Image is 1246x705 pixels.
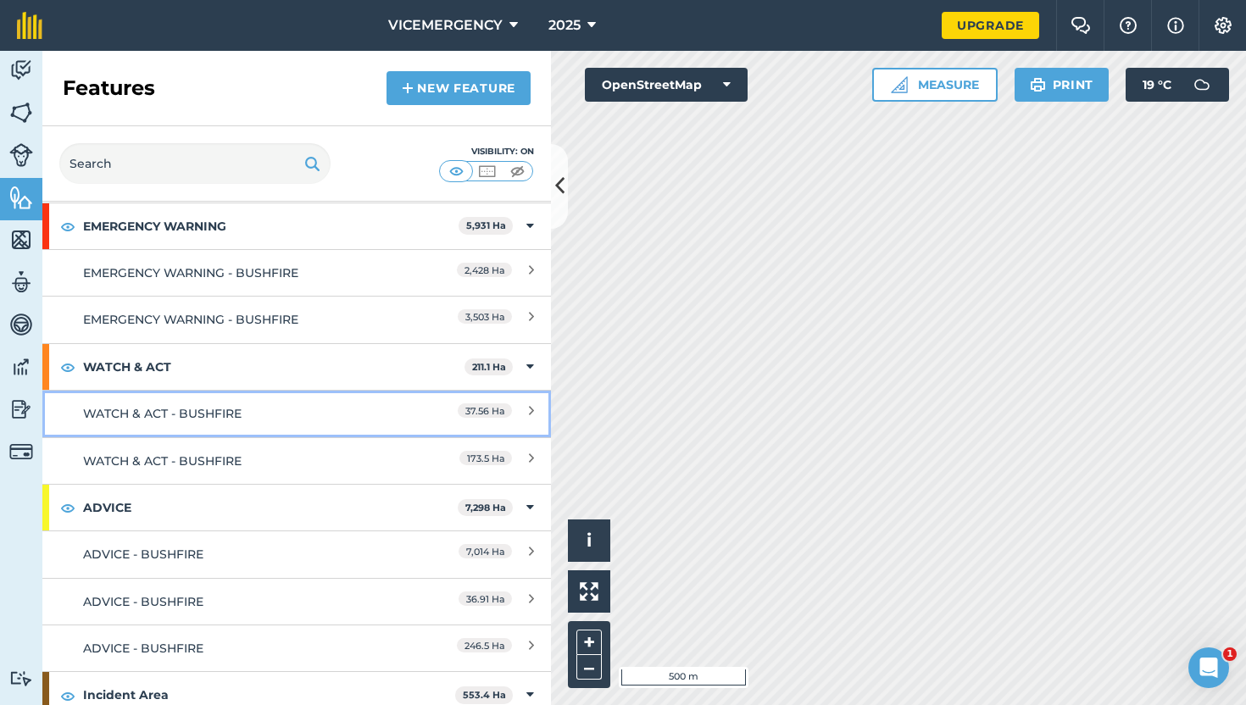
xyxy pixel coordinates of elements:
[1185,68,1219,102] img: svg+xml;base64,PD94bWwgdmVyc2lvbj0iMS4wIiBlbmNvZGluZz0idXRmLTgiPz4KPCEtLSBHZW5lcmF0b3I6IEFkb2JlIE...
[439,145,534,158] div: Visibility: On
[83,639,384,658] div: ADVICE - BUSHFIRE
[459,544,512,558] span: 7,014 Ha
[457,638,512,652] span: 246.5 Ha
[83,344,464,390] strong: WATCH & ACT
[83,545,384,563] div: ADVICE - BUSHFIRE
[42,530,551,577] a: ADVICE - BUSHFIRE7,014 Ha
[576,655,602,680] button: –
[872,68,998,102] button: Measure
[9,58,33,83] img: svg+xml;base64,PD94bWwgdmVyc2lvbj0iMS4wIiBlbmNvZGluZz0idXRmLTgiPz4KPCEtLSBHZW5lcmF0b3I6IEFkb2JlIE...
[587,530,592,551] span: i
[476,163,498,180] img: svg+xml;base64,PHN2ZyB4bWxucz0iaHR0cDovL3d3dy53My5vcmcvMjAwMC9zdmciIHdpZHRoPSI1MCIgaGVpZ2h0PSI0MC...
[1118,17,1138,34] img: A question mark icon
[304,153,320,174] img: svg+xml;base64,PHN2ZyB4bWxucz0iaHR0cDovL3d3dy53My5vcmcvMjAwMC9zdmciIHdpZHRoPSIxOSIgaGVpZ2h0PSIyNC...
[1126,68,1229,102] button: 19 °C
[9,354,33,380] img: svg+xml;base64,PD94bWwgdmVyc2lvbj0iMS4wIiBlbmNvZGluZz0idXRmLTgiPz4KPCEtLSBHZW5lcmF0b3I6IEFkb2JlIE...
[1030,75,1046,95] img: svg+xml;base64,PHN2ZyB4bWxucz0iaHR0cDovL3d3dy53My5vcmcvMjAwMC9zdmciIHdpZHRoPSIxOSIgaGVpZ2h0PSIyNC...
[42,390,551,436] a: WATCH & ACT - BUSHFIRE37.56 Ha
[59,143,331,184] input: Search
[42,578,551,625] a: ADVICE - BUSHFIRE36.91 Ha
[83,264,384,282] div: EMERGENCY WARNING - BUSHFIRE
[463,689,506,701] strong: 553.4 Ha
[1188,647,1229,688] iframe: Intercom live chat
[1143,68,1171,102] span: 19 ° C
[83,310,384,329] div: EMERGENCY WARNING - BUSHFIRE
[9,185,33,210] img: svg+xml;base64,PHN2ZyB4bWxucz0iaHR0cDovL3d3dy53My5vcmcvMjAwMC9zdmciIHdpZHRoPSI1NiIgaGVpZ2h0PSI2MC...
[42,625,551,671] a: ADVICE - BUSHFIRE246.5 Ha
[465,502,506,513] strong: 7,298 Ha
[42,485,551,530] div: ADVICE7,298 Ha
[459,451,512,465] span: 173.5 Ha
[9,440,33,464] img: svg+xml;base64,PD94bWwgdmVyc2lvbj0iMS4wIiBlbmNvZGluZz0idXRmLTgiPz4KPCEtLSBHZW5lcmF0b3I6IEFkb2JlIE...
[60,216,75,236] img: svg+xml;base64,PHN2ZyB4bWxucz0iaHR0cDovL3d3dy53My5vcmcvMjAwMC9zdmciIHdpZHRoPSIxOCIgaGVpZ2h0PSIyNC...
[9,397,33,422] img: svg+xml;base64,PD94bWwgdmVyc2lvbj0iMS4wIiBlbmNvZGluZz0idXRmLTgiPz4KPCEtLSBHZW5lcmF0b3I6IEFkb2JlIE...
[446,163,467,180] img: svg+xml;base64,PHN2ZyB4bWxucz0iaHR0cDovL3d3dy53My5vcmcvMjAwMC9zdmciIHdpZHRoPSI1MCIgaGVpZ2h0PSI0MC...
[387,71,531,105] a: New feature
[1071,17,1091,34] img: Two speech bubbles overlapping with the left bubble in the forefront
[9,312,33,337] img: svg+xml;base64,PD94bWwgdmVyc2lvbj0iMS4wIiBlbmNvZGluZz0idXRmLTgiPz4KPCEtLSBHZW5lcmF0b3I6IEFkb2JlIE...
[585,68,748,102] button: OpenStreetMap
[9,227,33,253] img: svg+xml;base64,PHN2ZyB4bWxucz0iaHR0cDovL3d3dy53My5vcmcvMjAwMC9zdmciIHdpZHRoPSI1NiIgaGVpZ2h0PSI2MC...
[458,309,512,324] span: 3,503 Ha
[60,357,75,377] img: svg+xml;base64,PHN2ZyB4bWxucz0iaHR0cDovL3d3dy53My5vcmcvMjAwMC9zdmciIHdpZHRoPSIxOCIgaGVpZ2h0PSIyNC...
[942,12,1039,39] a: Upgrade
[548,15,581,36] span: 2025
[42,203,551,249] div: EMERGENCY WARNING5,931 Ha
[9,269,33,295] img: svg+xml;base64,PD94bWwgdmVyc2lvbj0iMS4wIiBlbmNvZGluZz0idXRmLTgiPz4KPCEtLSBHZW5lcmF0b3I6IEFkb2JlIE...
[1015,68,1110,102] button: Print
[458,403,512,418] span: 37.56 Ha
[1223,647,1237,661] span: 1
[83,404,384,423] div: WATCH & ACT - BUSHFIRE
[17,12,42,39] img: fieldmargin Logo
[83,452,384,470] div: WATCH & ACT - BUSHFIRE
[83,203,459,249] strong: EMERGENCY WARNING
[9,670,33,686] img: svg+xml;base64,PD94bWwgdmVyc2lvbj0iMS4wIiBlbmNvZGluZz0idXRmLTgiPz4KPCEtLSBHZW5lcmF0b3I6IEFkb2JlIE...
[466,219,506,231] strong: 5,931 Ha
[1167,15,1184,36] img: svg+xml;base64,PHN2ZyB4bWxucz0iaHR0cDovL3d3dy53My5vcmcvMjAwMC9zdmciIHdpZHRoPSIxNyIgaGVpZ2h0PSIxNy...
[42,437,551,484] a: WATCH & ACT - BUSHFIRE173.5 Ha
[42,344,551,390] div: WATCH & ACT211.1 Ha
[60,497,75,518] img: svg+xml;base64,PHN2ZyB4bWxucz0iaHR0cDovL3d3dy53My5vcmcvMjAwMC9zdmciIHdpZHRoPSIxOCIgaGVpZ2h0PSIyNC...
[402,78,414,98] img: svg+xml;base64,PHN2ZyB4bWxucz0iaHR0cDovL3d3dy53My5vcmcvMjAwMC9zdmciIHdpZHRoPSIxNCIgaGVpZ2h0PSIyNC...
[388,15,503,36] span: VICEMERGENCY
[42,249,551,296] a: EMERGENCY WARNING - BUSHFIRE2,428 Ha
[457,263,512,277] span: 2,428 Ha
[42,296,551,342] a: EMERGENCY WARNING - BUSHFIRE3,503 Ha
[9,143,33,167] img: svg+xml;base64,PD94bWwgdmVyc2lvbj0iMS4wIiBlbmNvZGluZz0idXRmLTgiPz4KPCEtLSBHZW5lcmF0b3I6IEFkb2JlIE...
[507,163,528,180] img: svg+xml;base64,PHN2ZyB4bWxucz0iaHR0cDovL3d3dy53My5vcmcvMjAwMC9zdmciIHdpZHRoPSI1MCIgaGVpZ2h0PSI0MC...
[63,75,155,102] h2: Features
[472,361,506,373] strong: 211.1 Ha
[580,582,598,601] img: Four arrows, one pointing top left, one top right, one bottom right and the last bottom left
[576,630,602,655] button: +
[568,519,610,562] button: i
[1213,17,1233,34] img: A cog icon
[891,76,908,93] img: Ruler icon
[459,591,512,606] span: 36.91 Ha
[83,592,384,611] div: ADVICE - BUSHFIRE
[83,485,458,530] strong: ADVICE
[9,100,33,125] img: svg+xml;base64,PHN2ZyB4bWxucz0iaHR0cDovL3d3dy53My5vcmcvMjAwMC9zdmciIHdpZHRoPSI1NiIgaGVpZ2h0PSI2MC...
